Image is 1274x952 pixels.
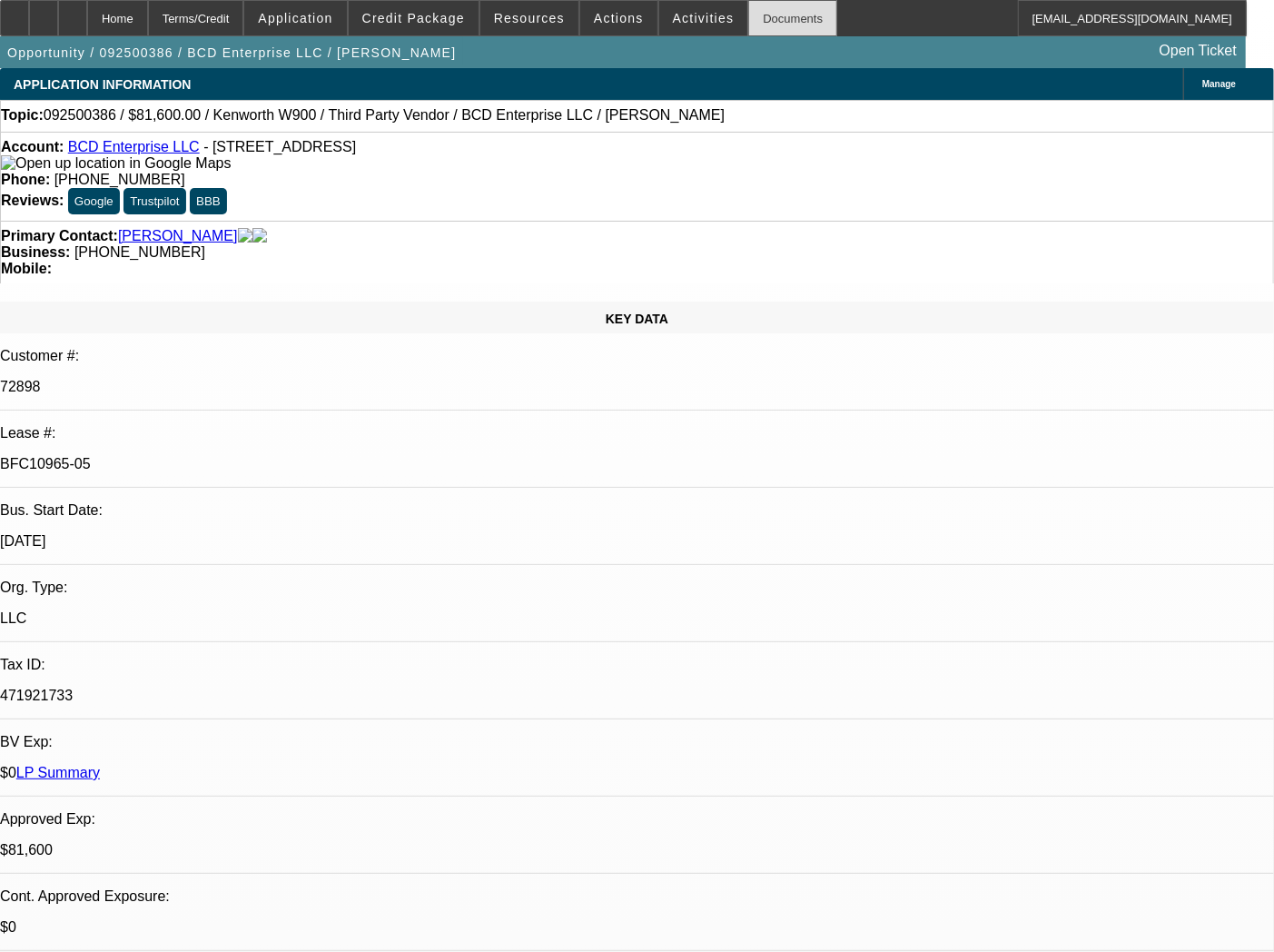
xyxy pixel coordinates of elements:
[68,188,120,214] button: Google
[1,155,231,171] a: View Google Maps
[68,139,200,154] a: BCD Enterprise LLC
[1,155,231,172] img: Open up location in Google Maps
[54,172,185,187] span: [PHONE_NUMBER]
[252,228,267,244] img: linkedin-icon.png
[1,228,118,244] strong: Primary Contact:
[238,228,252,244] img: facebook-icon.png
[494,11,565,25] span: Resources
[606,312,668,326] span: KEY DATA
[1,172,50,187] strong: Phone:
[118,228,238,244] a: [PERSON_NAME]
[1,261,52,276] strong: Mobile:
[1,107,44,124] strong: Topic:
[258,11,332,25] span: Application
[1,139,64,154] strong: Account:
[362,11,465,25] span: Credit Package
[203,139,356,154] span: - [STREET_ADDRESS]
[74,244,205,260] span: [PHONE_NUMBER]
[1,193,64,208] strong: Reviews:
[123,188,185,214] button: Trustpilot
[480,1,578,35] button: Resources
[673,11,735,25] span: Activities
[580,1,657,35] button: Actions
[14,77,191,92] span: APPLICATION INFORMATION
[1,244,70,260] strong: Business:
[244,1,346,35] button: Application
[659,1,748,35] button: Activities
[594,11,644,25] span: Actions
[44,107,725,124] span: 092500386 / $81,600.00 / Kenworth W900 / Third Party Vendor / BCD Enterprise LLC / [PERSON_NAME]
[1202,79,1236,89] span: Manage
[16,765,100,780] a: LP Summary
[190,188,227,214] button: BBB
[1152,35,1244,66] a: Open Ticket
[349,1,479,35] button: Credit Package
[7,45,456,60] span: Opportunity / 092500386 / BCD Enterprise LLC / [PERSON_NAME]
